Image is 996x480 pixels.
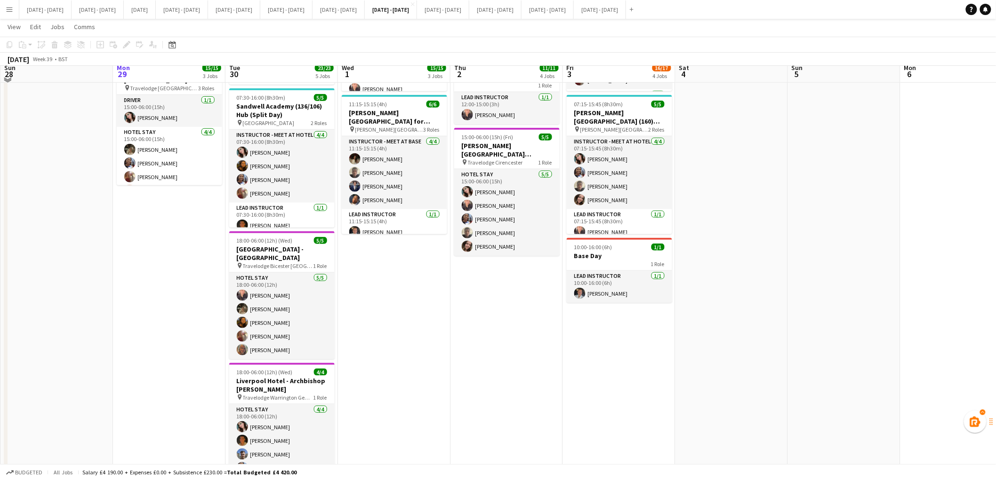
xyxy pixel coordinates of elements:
[229,273,335,359] app-card-role: Hotel Stay5/518:00-06:00 (12h)[PERSON_NAME][PERSON_NAME][PERSON_NAME][PERSON_NAME][PERSON_NAME]
[313,394,327,401] span: 1 Role
[355,126,424,133] span: [PERSON_NAME][GEOGRAPHIC_DATA] for Boys
[313,0,365,19] button: [DATE] - [DATE]
[229,231,335,359] app-job-card: 18:00-06:00 (12h) (Wed)5/5[GEOGRAPHIC_DATA] - [GEOGRAPHIC_DATA] Travelodge Bicester [GEOGRAPHIC_D...
[243,394,313,401] span: Travelodge Warrington Gemini
[462,134,514,141] span: 15:00-06:00 (15h) (Fri)
[453,69,466,79] span: 2
[130,85,199,92] span: Travelodge [GEOGRAPHIC_DATA] [GEOGRAPHIC_DATA]
[342,109,447,126] h3: [PERSON_NAME][GEOGRAPHIC_DATA] for Boys (170) Hub (Half Day PM)
[315,72,333,79] div: 5 Jobs
[72,0,124,19] button: [DATE] - [DATE]
[203,72,221,79] div: 3 Jobs
[58,55,68,63] div: BST
[19,0,72,19] button: [DATE] - [DATE]
[540,72,558,79] div: 4 Jobs
[313,262,327,269] span: 1 Role
[580,126,649,133] span: [PERSON_NAME][GEOGRAPHIC_DATA]
[567,63,574,72] span: Fri
[8,55,29,64] div: [DATE]
[342,209,447,241] app-card-role: Lead Instructor1/111:15-15:15 (4h)[PERSON_NAME]
[538,159,552,166] span: 1 Role
[3,69,16,79] span: 28
[679,63,690,72] span: Sat
[424,126,440,133] span: 3 Roles
[5,467,44,478] button: Budgeted
[567,271,672,303] app-card-role: Lead Instructor1/110:00-16:00 (6h)[PERSON_NAME]
[567,95,672,234] app-job-card: 07:15-15:45 (8h30m)5/5[PERSON_NAME][GEOGRAPHIC_DATA] (160) Hub [PERSON_NAME][GEOGRAPHIC_DATA]2 Ro...
[567,209,672,241] app-card-role: Lead Instructor1/107:15-15:45 (8h30m)[PERSON_NAME]
[454,59,560,124] app-job-card: 12:00-15:00 (3h)1/1Base Day1 RoleLead Instructor1/112:00-15:00 (3h)[PERSON_NAME]
[649,126,665,133] span: 2 Roles
[228,69,240,79] span: 30
[652,64,671,71] span: 16/17
[229,363,335,477] app-job-card: 18:00-06:00 (12h) (Wed)4/4Liverpool Hotel - Archbishop [PERSON_NAME] Travelodge Warrington Gemini...
[199,85,215,92] span: 3 Roles
[8,23,21,31] span: View
[229,102,335,119] h3: Sandwell Academy (136/106) Hub (Split Day)
[227,469,297,476] span: Total Budgeted £4 420.00
[311,119,327,126] span: 2 Roles
[678,69,690,79] span: 4
[540,64,559,71] span: 11/11
[31,55,55,63] span: Week 39
[26,21,45,33] a: Edit
[117,46,222,185] div: In progress15:00-06:00 (15h) (Tue)9/9[GEOGRAPHIC_DATA] - [GEOGRAPHIC_DATA] Travelodge [GEOGRAPHIC...
[427,64,446,71] span: 15/15
[314,94,327,101] span: 5/5
[4,21,24,33] a: View
[340,69,354,79] span: 1
[454,142,560,158] h3: [PERSON_NAME][GEOGRAPHIC_DATA][PERSON_NAME]
[50,23,64,31] span: Jobs
[454,63,466,72] span: Thu
[229,63,240,72] span: Tue
[229,88,335,228] app-job-card: 07:30-16:00 (8h30m)5/5Sandwell Academy (136/106) Hub (Split Day) [GEOGRAPHIC_DATA]2 RolesInstruct...
[315,64,334,71] span: 23/23
[454,128,560,256] app-job-card: 15:00-06:00 (15h) (Fri)5/5[PERSON_NAME][GEOGRAPHIC_DATA][PERSON_NAME] Travelodge Cirencester1 Rol...
[342,95,447,234] app-job-card: 11:15-15:15 (4h)6/6[PERSON_NAME][GEOGRAPHIC_DATA] for Boys (170) Hub (Half Day PM) [PERSON_NAME][...
[428,72,446,79] div: 3 Jobs
[229,245,335,262] h3: [GEOGRAPHIC_DATA] - [GEOGRAPHIC_DATA]
[454,169,560,256] app-card-role: Hotel Stay5/515:00-06:00 (15h)[PERSON_NAME][PERSON_NAME][PERSON_NAME][PERSON_NAME][PERSON_NAME]
[565,69,574,79] span: 3
[117,63,130,72] span: Mon
[15,469,42,476] span: Budgeted
[567,89,672,135] app-card-role: Instructor - Meet at School2/2
[454,92,560,124] app-card-role: Lead Instructor1/112:00-15:00 (3h)[PERSON_NAME]
[260,0,313,19] button: [DATE] - [DATE]
[904,63,916,72] span: Mon
[522,0,574,19] button: [DATE] - [DATE]
[117,95,222,127] app-card-role: Driver1/115:00-06:00 (15h)[PERSON_NAME]
[243,119,295,126] span: [GEOGRAPHIC_DATA]
[156,0,208,19] button: [DATE] - [DATE]
[567,136,672,209] app-card-role: Instructor - Meet at Hotel4/407:15-15:45 (8h30m)[PERSON_NAME][PERSON_NAME][PERSON_NAME][PERSON_NAME]
[70,21,99,33] a: Comms
[653,72,671,79] div: 4 Jobs
[229,377,335,393] h3: Liverpool Hotel - Archbishop [PERSON_NAME]
[567,238,672,303] app-job-card: 10:00-16:00 (6h)1/1Base Day1 RoleLead Instructor1/110:00-16:00 (6h)[PERSON_NAME]
[469,0,522,19] button: [DATE] - [DATE]
[47,21,68,33] a: Jobs
[74,23,95,31] span: Comms
[426,101,440,108] span: 6/6
[903,69,916,79] span: 6
[342,63,354,72] span: Wed
[567,109,672,126] h3: [PERSON_NAME][GEOGRAPHIC_DATA] (160) Hub
[792,63,803,72] span: Sun
[651,244,665,251] span: 1/1
[538,82,552,89] span: 1 Role
[115,69,130,79] span: 29
[30,23,41,31] span: Edit
[229,404,335,477] app-card-role: Hotel Stay4/418:00-06:00 (12h)[PERSON_NAME][PERSON_NAME][PERSON_NAME][PERSON_NAME]
[117,127,222,200] app-card-role: Hotel Stay4/415:00-06:00 (15h)[PERSON_NAME][PERSON_NAME][PERSON_NAME]
[790,69,803,79] span: 5
[52,469,74,476] span: All jobs
[202,64,221,71] span: 15/15
[82,469,297,476] div: Salary £4 190.00 + Expenses £0.00 + Subsistence £230.00 =
[539,134,552,141] span: 5/5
